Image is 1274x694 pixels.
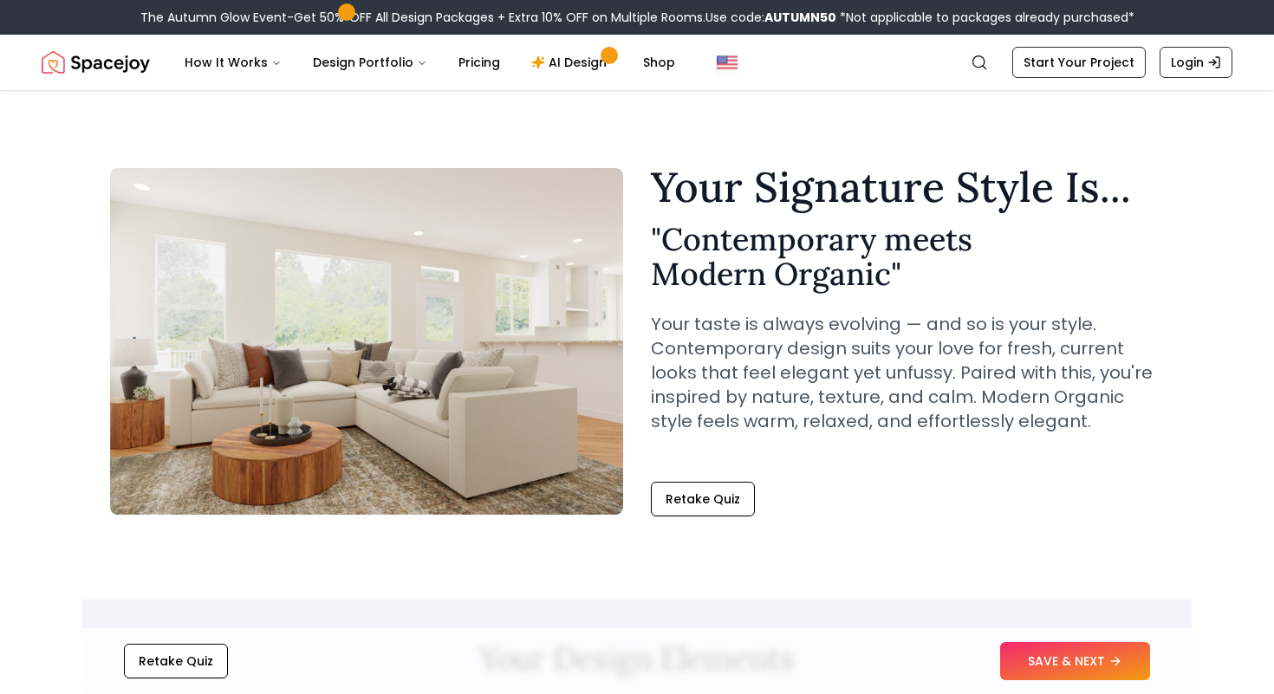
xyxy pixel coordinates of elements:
[1160,47,1232,78] a: Login
[651,312,1164,433] p: Your taste is always evolving — and so is your style. Contemporary design suits your love for fre...
[651,166,1164,208] h1: Your Signature Style Is...
[445,45,514,80] a: Pricing
[140,9,1134,26] div: The Autumn Glow Event-Get 50% OFF All Design Packages + Extra 10% OFF on Multiple Rooms.
[651,482,755,516] button: Retake Quiz
[42,45,150,80] img: Spacejoy Logo
[717,52,738,73] img: United States
[836,9,1134,26] span: *Not applicable to packages already purchased*
[42,45,150,80] a: Spacejoy
[1000,642,1150,680] button: SAVE & NEXT
[629,45,689,80] a: Shop
[651,222,1164,291] h2: " Contemporary meets Modern Organic "
[171,45,296,80] button: How It Works
[517,45,626,80] a: AI Design
[1012,47,1146,78] a: Start Your Project
[171,45,689,80] nav: Main
[764,9,836,26] b: AUTUMN50
[299,45,441,80] button: Design Portfolio
[110,168,623,515] img: Contemporary meets Modern Organic Style Example
[705,9,836,26] span: Use code:
[42,35,1232,90] nav: Global
[124,644,228,678] button: Retake Quiz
